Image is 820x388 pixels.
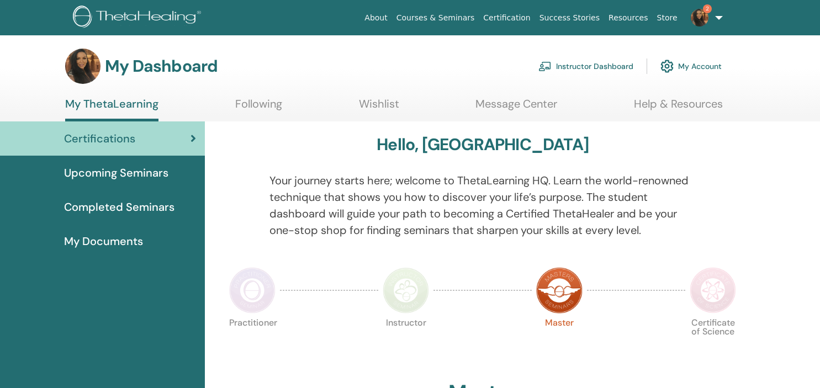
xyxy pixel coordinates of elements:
img: Master [536,267,583,313]
span: My Documents [64,233,143,249]
a: Following [235,97,282,119]
img: cog.svg [660,57,674,76]
p: Instructor [383,318,429,365]
a: Help & Resources [634,97,723,119]
p: Practitioner [229,318,276,365]
a: Success Stories [535,8,604,28]
a: About [360,8,392,28]
a: Certification [479,8,535,28]
a: My ThetaLearning [65,97,158,121]
a: Message Center [475,97,557,119]
span: Upcoming Seminars [64,164,168,181]
a: My Account [660,54,722,78]
a: Instructor Dashboard [538,54,633,78]
img: Certificate of Science [690,267,736,313]
h3: My Dashboard [105,56,218,76]
p: Master [536,318,583,365]
p: Certificate of Science [690,318,736,365]
a: Wishlist [359,97,399,119]
span: Certifications [64,130,135,147]
a: Courses & Seminars [392,8,479,28]
p: Your journey starts here; welcome to ThetaLearning HQ. Learn the world-renowned technique that sh... [269,172,696,238]
img: chalkboard-teacher.svg [538,61,552,71]
h3: Hello, [GEOGRAPHIC_DATA] [377,135,589,155]
img: default.jpg [65,49,100,84]
img: logo.png [73,6,205,30]
a: Store [653,8,682,28]
a: Resources [604,8,653,28]
img: default.jpg [691,9,708,26]
span: 2 [703,4,712,13]
img: Practitioner [229,267,276,313]
span: Completed Seminars [64,199,174,215]
img: Instructor [383,267,429,313]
